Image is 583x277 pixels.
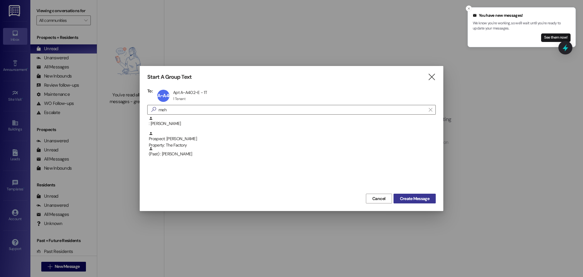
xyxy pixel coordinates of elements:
[428,74,436,80] i: 
[426,105,435,114] button: Clear text
[473,12,571,19] div: You have new messages!
[173,96,186,101] div: 1 Tenant
[541,33,571,42] button: See them now!
[173,90,207,95] div: Apt A~A402~E - 1T
[372,196,386,202] span: Cancel
[466,5,472,12] button: Close toast
[159,106,426,114] input: Search for any contact or apartment
[147,131,436,147] div: Prospect: [PERSON_NAME]Property: The Factory
[147,147,436,162] div: (Past) : [PERSON_NAME]
[147,88,153,94] h3: To:
[400,196,429,202] span: Create Message
[147,74,192,81] h3: Start A Group Text
[429,107,432,112] i: 
[149,116,436,127] div: : [PERSON_NAME]
[394,194,436,203] button: Create Message
[149,131,436,149] div: Prospect: [PERSON_NAME]
[149,106,159,113] i: 
[157,92,179,99] span: A~A402~E
[473,21,571,31] p: We know you're working, so we'll wait until you're ready to update your messages.
[149,147,436,157] div: (Past) : [PERSON_NAME]
[149,142,436,148] div: Property: The Factory
[366,194,392,203] button: Cancel
[147,116,436,131] div: : [PERSON_NAME]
